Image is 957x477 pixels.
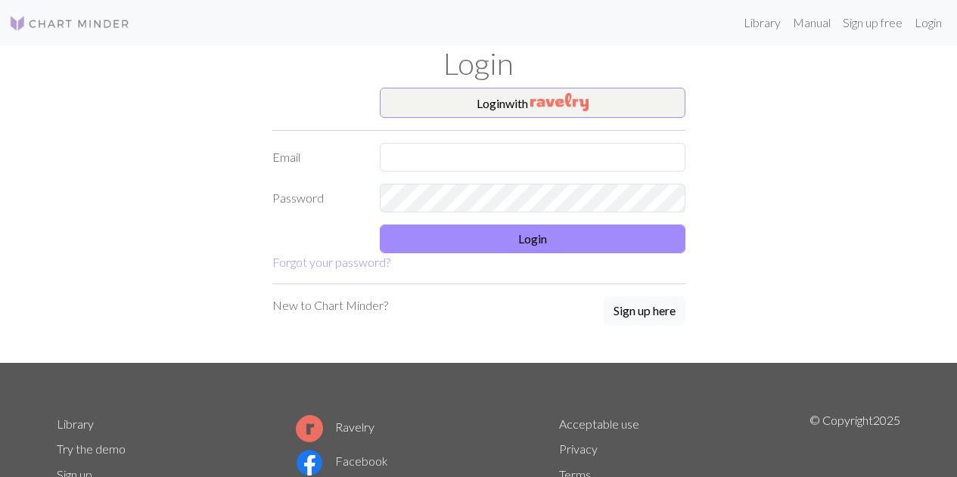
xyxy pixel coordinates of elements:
a: Acceptable use [559,417,639,431]
a: Try the demo [57,441,126,456]
a: Ravelry [296,420,374,434]
label: Password [263,184,371,212]
a: Sign up here [604,296,685,327]
img: Ravelry logo [296,415,323,442]
button: Loginwith [380,88,685,118]
a: Login [909,8,948,38]
a: Forgot your password? [272,255,390,269]
a: Library [57,417,94,431]
img: Facebook logo [296,449,323,476]
a: Privacy [559,441,598,456]
button: Sign up here [604,296,685,325]
a: Manual [787,8,837,38]
label: Email [263,143,371,172]
button: Login [380,225,685,253]
img: Logo [9,14,130,33]
p: New to Chart Minder? [272,296,388,314]
img: Ravelry [530,93,589,111]
a: Library [738,8,787,38]
h1: Login [48,45,910,82]
a: Facebook [296,454,388,468]
a: Sign up free [837,8,909,38]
